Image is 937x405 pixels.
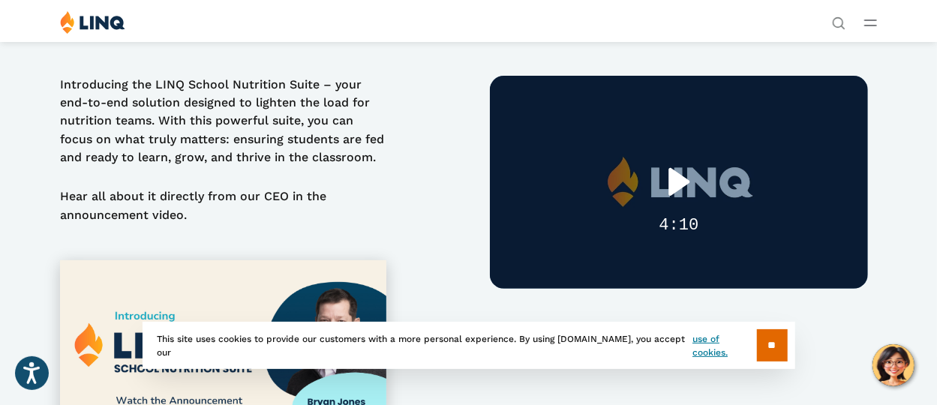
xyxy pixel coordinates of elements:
[490,214,869,238] div: 4:10
[872,344,914,386] button: Hello, have a question? Let’s chat.
[832,15,845,28] button: Open Search Bar
[832,10,845,28] nav: Utility Navigation
[60,187,386,224] p: Hear all about it directly from our CEO in the announcement video.
[60,10,125,34] img: LINQ | K‑12 Software
[864,14,877,31] button: Open Main Menu
[632,151,727,212] div: Play
[60,76,386,167] p: Introducing the LINQ School Nutrition Suite – your end-to-end solution designed to lighten the lo...
[143,322,795,369] div: This site uses cookies to provide our customers with a more personal experience. By using [DOMAIN...
[692,332,756,359] a: use of cookies.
